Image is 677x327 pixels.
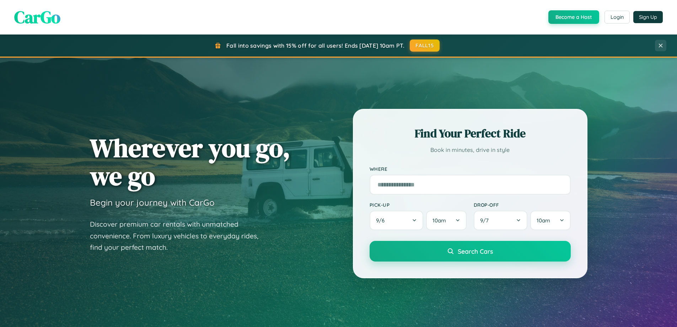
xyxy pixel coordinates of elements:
[90,134,290,190] h1: Wherever you go, we go
[370,241,571,262] button: Search Cars
[90,197,215,208] h3: Begin your journey with CarGo
[370,211,424,230] button: 9/6
[474,211,528,230] button: 9/7
[376,217,388,224] span: 9 / 6
[633,11,663,23] button: Sign Up
[410,39,440,52] button: FALL15
[548,10,599,24] button: Become a Host
[426,211,466,230] button: 10am
[480,217,492,224] span: 9 / 7
[370,145,571,155] p: Book in minutes, drive in style
[370,126,571,141] h2: Find Your Perfect Ride
[90,218,268,253] p: Discover premium car rentals with unmatched convenience. From luxury vehicles to everyday rides, ...
[432,217,446,224] span: 10am
[370,166,571,172] label: Where
[530,211,570,230] button: 10am
[474,202,571,208] label: Drop-off
[370,202,467,208] label: Pick-up
[537,217,550,224] span: 10am
[14,5,60,29] span: CarGo
[605,11,630,23] button: Login
[458,247,493,255] span: Search Cars
[226,42,404,49] span: Fall into savings with 15% off for all users! Ends [DATE] 10am PT.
